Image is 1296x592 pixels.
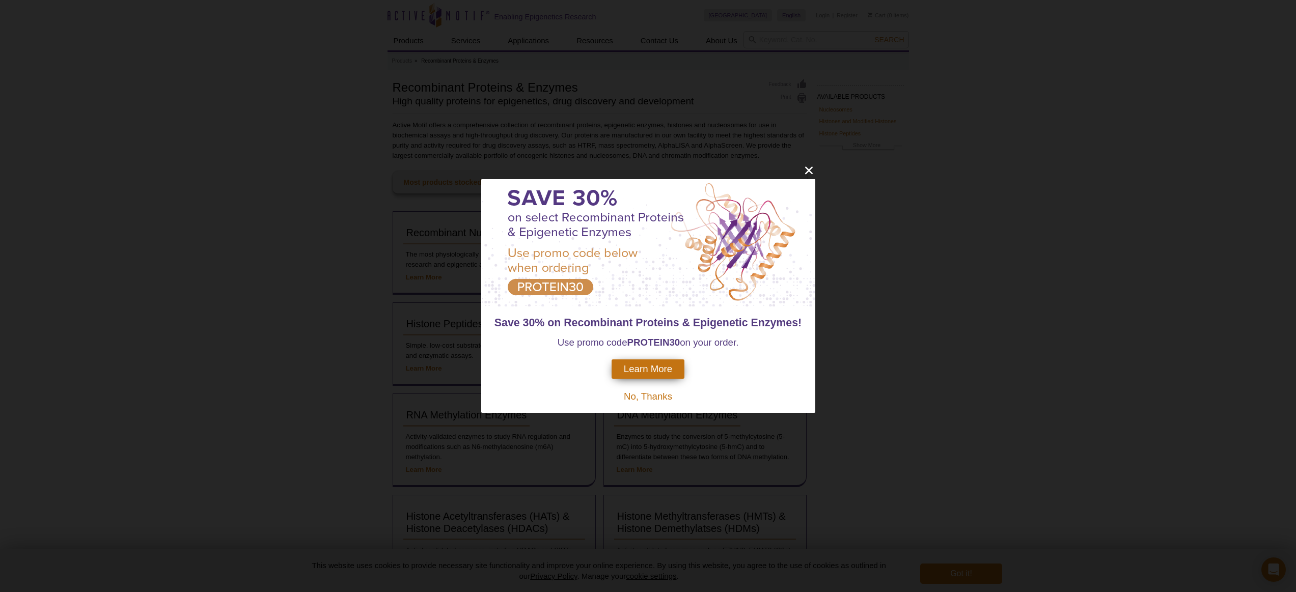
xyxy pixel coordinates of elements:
span: Learn More [624,363,672,375]
button: close [803,164,815,177]
span: Save 30% on Recombinant Proteins & Epigenetic Enzymes! [494,317,802,329]
span: No, Thanks [624,391,672,402]
strong: PROTEIN30 [627,337,680,348]
span: Use promo code on your order. [558,337,739,348]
